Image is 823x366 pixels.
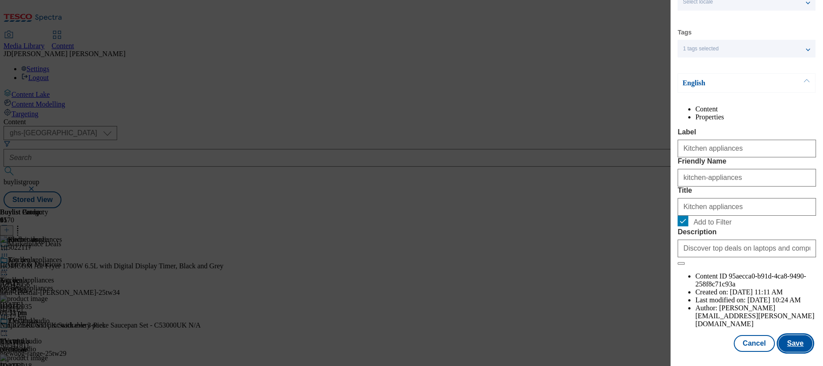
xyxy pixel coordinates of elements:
label: Friendly Name [678,157,816,165]
li: Last modified on: [695,296,816,304]
button: 1 tags selected [678,40,815,57]
li: Created on: [695,288,816,296]
li: Content ID [695,272,816,288]
input: Enter Description [678,240,816,257]
label: Title [678,187,816,194]
input: Enter Friendly Name [678,169,816,187]
input: Enter Label [678,140,816,157]
li: Properties [695,113,816,121]
p: English [682,79,775,88]
button: Cancel [734,335,774,352]
label: Tags [678,30,692,35]
span: [DATE] 11:11 AM [730,288,783,296]
span: Add to Filter [693,218,732,226]
label: Label [678,128,816,136]
span: 1 tags selected [683,46,719,52]
li: Author: [695,304,816,328]
span: [DATE] 10:24 AM [747,296,801,304]
input: Enter Title [678,198,816,216]
label: Description [678,228,816,236]
span: 95aecca0-b91d-4ca8-9490-258f8c71c93a [695,272,806,288]
li: Content [695,105,816,113]
button: Save [778,335,812,352]
span: [PERSON_NAME][EMAIL_ADDRESS][PERSON_NAME][DOMAIN_NAME] [695,304,814,328]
